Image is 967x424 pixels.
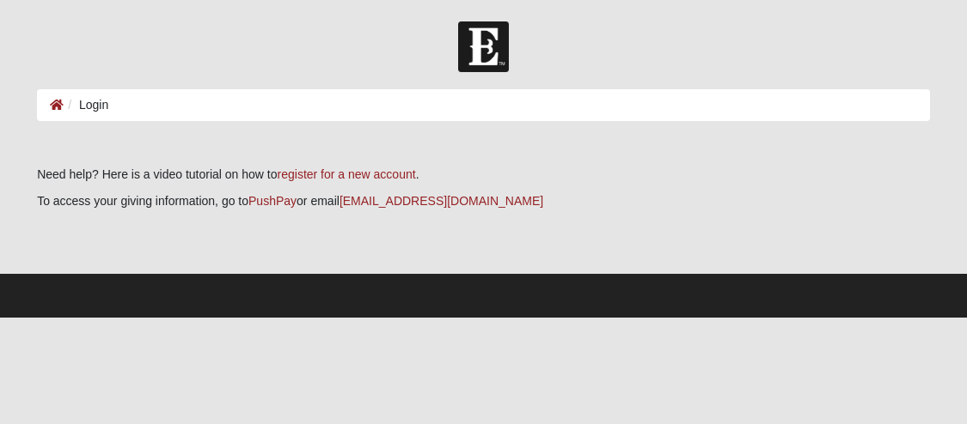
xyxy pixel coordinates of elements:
[64,96,108,114] li: Login
[278,167,416,181] a: register for a new account
[458,21,509,72] img: Church of Eleven22 Logo
[248,194,297,208] a: PushPay
[37,192,930,210] p: To access your giving information, go to or email
[37,166,930,184] p: Need help? Here is a video tutorial on how to .
[340,194,543,208] a: [EMAIL_ADDRESS][DOMAIN_NAME]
